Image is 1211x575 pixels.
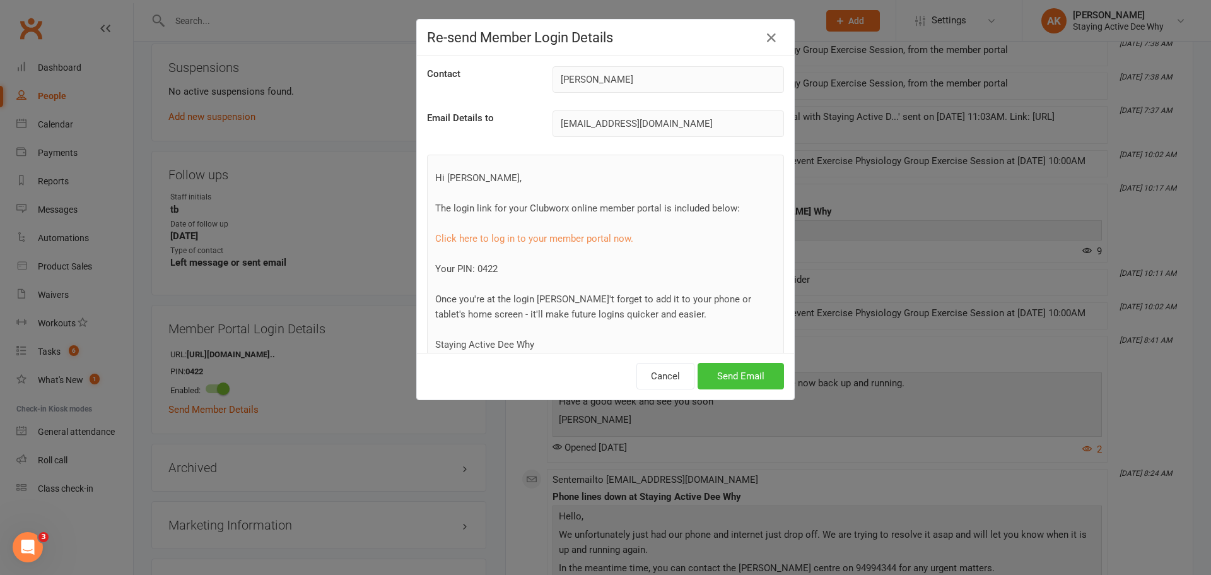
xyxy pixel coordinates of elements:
span: Hi [PERSON_NAME], [435,172,522,184]
label: Contact [427,66,460,81]
button: Cancel [636,363,694,389]
label: Email Details to [427,110,494,126]
button: Close [761,28,781,48]
button: Send Email [698,363,784,389]
h4: Re-send Member Login Details [427,30,784,45]
span: Once you're at the login [PERSON_NAME]'t forget to add it to your phone or tablet's home screen -... [435,293,751,320]
iframe: Intercom live chat [13,532,43,562]
span: Staying Active Dee Why [435,339,534,350]
span: Your PIN: 0422 [435,263,498,275]
span: The login link for your Clubworx online member portal is included below: [435,203,740,214]
a: Click here to log in to your member portal now. [435,233,633,244]
span: 3 [38,532,49,542]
